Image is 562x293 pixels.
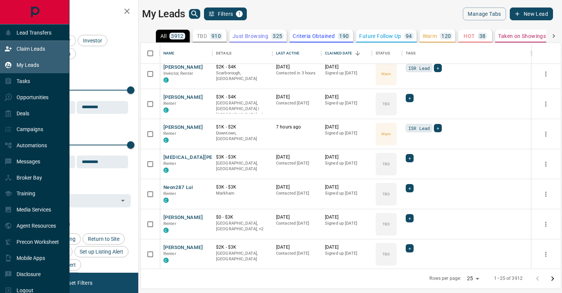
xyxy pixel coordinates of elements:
[24,8,131,17] h2: Filters
[163,228,169,233] div: condos.ca
[406,214,414,222] div: +
[216,184,269,190] p: $3K - $3K
[216,94,269,100] p: $3K - $4K
[163,124,203,131] button: [PERSON_NAME]
[382,101,390,107] p: TBD
[163,107,169,113] div: condos.ca
[408,245,411,252] span: +
[276,190,317,196] p: Contacted [DATE]
[406,244,414,252] div: +
[216,100,269,118] p: Toronto
[325,251,368,257] p: Signed up [DATE]
[423,33,437,39] p: Warm
[494,275,523,282] p: 1–25 of 3912
[408,124,430,132] span: ISR Lead
[216,154,269,160] p: $3K - $3K
[325,100,368,106] p: Signed up [DATE]
[77,249,126,255] span: Set up Listing Alert
[276,244,317,251] p: [DATE]
[212,43,272,64] div: Details
[429,275,461,282] p: Rows per page:
[540,189,551,200] button: more
[325,70,368,76] p: Signed up [DATE]
[276,221,317,227] p: Contacted [DATE]
[276,43,299,64] div: Last Active
[498,33,546,39] p: Taken on Showings
[233,33,268,39] p: Just Browsing
[163,77,169,83] div: condos.ca
[408,214,411,222] span: +
[276,94,317,100] p: [DATE]
[540,98,551,110] button: more
[163,161,176,166] span: Renter
[216,160,269,172] p: [GEOGRAPHIC_DATA], [GEOGRAPHIC_DATA]
[163,198,169,203] div: condos.ca
[325,124,368,130] p: [DATE]
[273,33,282,39] p: 325
[382,251,390,257] p: TBD
[382,221,390,227] p: TBD
[382,161,390,167] p: TBD
[204,8,247,20] button: Filters1
[372,43,402,64] div: Status
[325,154,368,160] p: [DATE]
[406,94,414,102] div: +
[434,64,442,72] div: +
[216,124,269,130] p: $1K - $2K
[376,43,390,64] div: Status
[163,251,176,256] span: Renter
[402,43,531,64] div: Tags
[406,184,414,192] div: +
[325,221,368,227] p: Signed up [DATE]
[479,33,486,39] p: 38
[276,160,317,166] p: Contacted [DATE]
[216,244,269,251] p: $2K - $3K
[171,33,184,39] p: 3912
[510,8,553,20] button: New Lead
[216,43,231,64] div: Details
[163,184,193,191] button: Neon287 Lui
[142,8,185,20] h1: My Leads
[381,71,391,77] p: Warm
[163,43,175,64] div: Name
[216,64,269,70] p: $2K - $4K
[352,48,363,59] button: Sort
[293,33,335,39] p: Criteria Obtained
[540,219,551,230] button: more
[163,131,176,136] span: Renter
[325,214,368,221] p: [DATE]
[540,249,551,260] button: more
[118,195,128,206] button: Open
[276,184,317,190] p: [DATE]
[78,35,107,46] div: Investor
[276,154,317,160] p: [DATE]
[237,11,242,17] span: 1
[163,191,176,196] span: Renter
[216,70,269,82] p: Scarborough, [GEOGRAPHIC_DATA]
[434,124,442,132] div: +
[163,64,203,71] button: [PERSON_NAME]
[339,33,349,39] p: 190
[437,64,439,72] span: +
[160,33,166,39] p: All
[540,68,551,80] button: more
[163,94,203,101] button: [PERSON_NAME]
[163,221,176,226] span: Renter
[163,168,169,173] div: condos.ca
[545,271,560,286] button: Go to next page
[216,221,269,232] p: Midtown | Central, Vaughan
[216,251,269,262] p: [GEOGRAPHIC_DATA], [GEOGRAPHIC_DATA]
[83,233,125,245] div: Return to Site
[197,33,207,39] p: TBD
[359,33,401,39] p: Future Follow Up
[160,43,212,64] div: Name
[74,246,128,257] div: Set up Listing Alert
[325,94,368,100] p: [DATE]
[441,33,451,39] p: 120
[163,154,244,161] button: [MEDICAL_DATA][PERSON_NAME]
[272,43,321,64] div: Last Active
[276,124,317,130] p: 7 hours ago
[276,214,317,221] p: [DATE]
[212,33,221,39] p: 910
[464,273,482,284] div: 25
